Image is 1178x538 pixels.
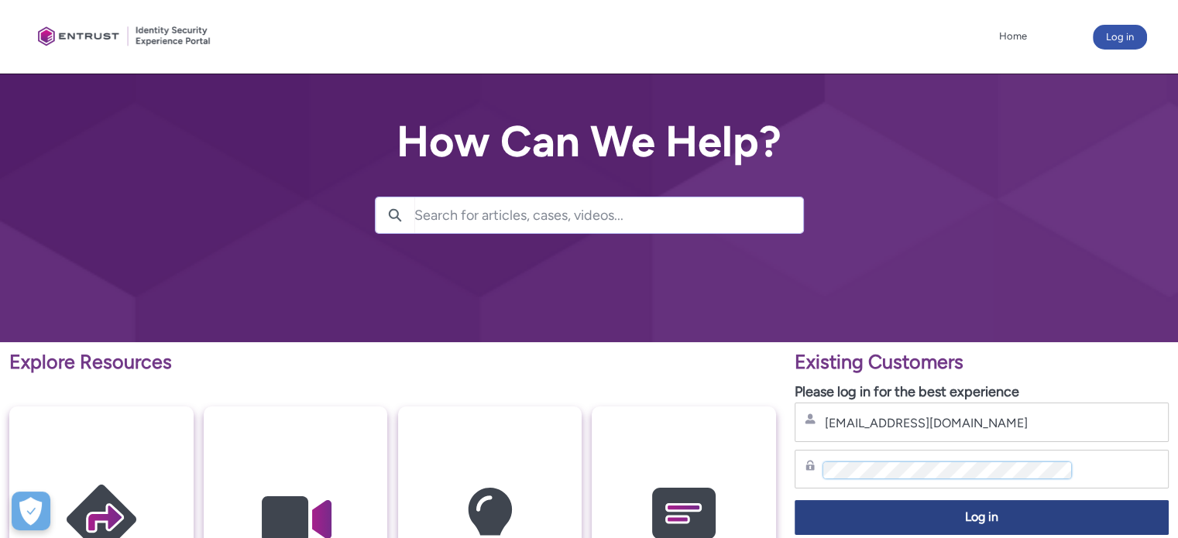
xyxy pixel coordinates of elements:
span: Log in [805,509,1159,526]
p: Existing Customers [795,348,1169,377]
button: Log in [1093,25,1147,50]
p: Explore Resources [9,348,776,377]
button: Log in [795,500,1169,535]
input: Search for articles, cases, videos... [414,197,803,233]
input: Username [823,415,1071,431]
h2: How Can We Help? [375,118,804,166]
a: Home [995,25,1031,48]
p: Please log in for the best experience [795,382,1169,403]
button: Search [376,197,414,233]
div: Cookie Preferences [12,492,50,530]
button: Open Preferences [12,492,50,530]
